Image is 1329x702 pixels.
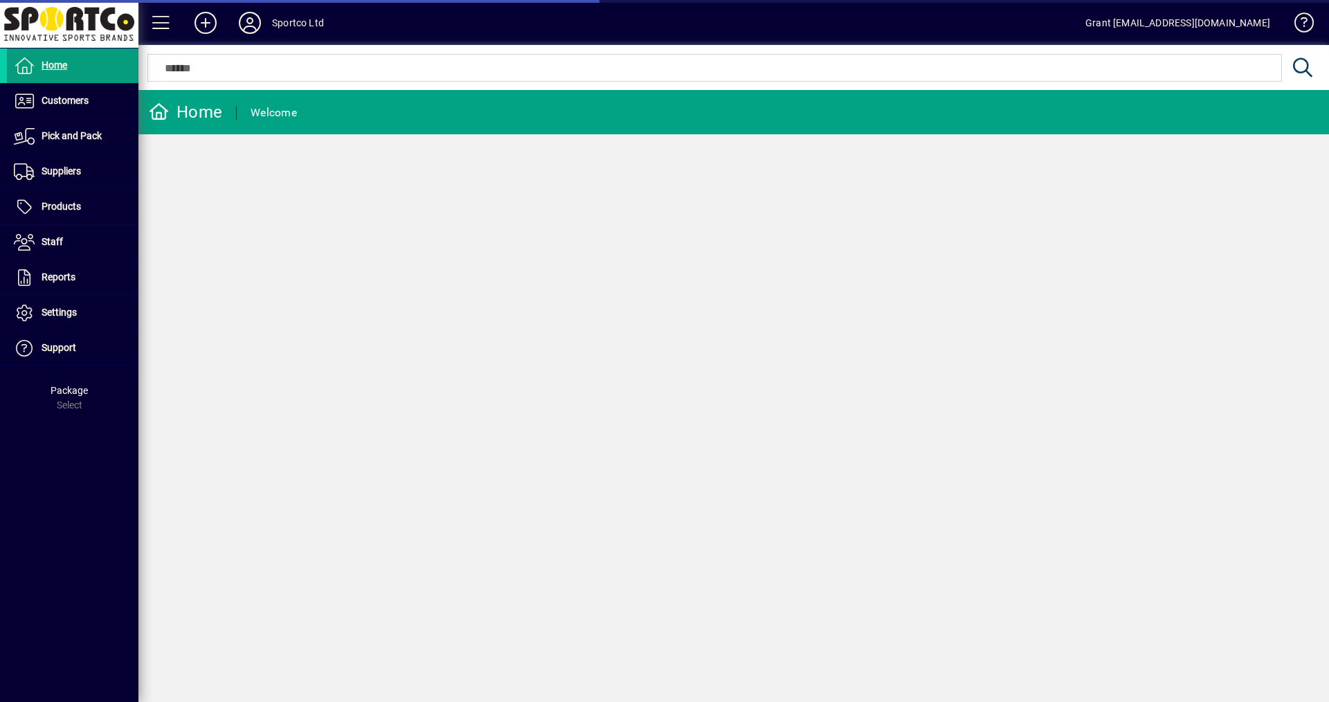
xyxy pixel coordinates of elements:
span: Pick and Pack [42,130,102,141]
a: Support [7,331,138,366]
a: Reports [7,260,138,295]
button: Profile [228,10,272,35]
span: Settings [42,307,77,318]
div: Home [149,101,222,123]
span: Support [42,342,76,353]
a: Suppliers [7,154,138,189]
a: Settings [7,296,138,330]
div: Welcome [251,102,297,124]
a: Customers [7,84,138,118]
a: Knowledge Base [1284,3,1312,48]
a: Products [7,190,138,224]
span: Customers [42,95,89,106]
span: Suppliers [42,165,81,177]
div: Sportco Ltd [272,12,324,34]
span: Package [51,385,88,396]
a: Pick and Pack [7,119,138,154]
span: Home [42,60,67,71]
a: Staff [7,225,138,260]
button: Add [183,10,228,35]
div: Grant [EMAIL_ADDRESS][DOMAIN_NAME] [1085,12,1270,34]
span: Staff [42,236,63,247]
span: Reports [42,271,75,282]
span: Products [42,201,81,212]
